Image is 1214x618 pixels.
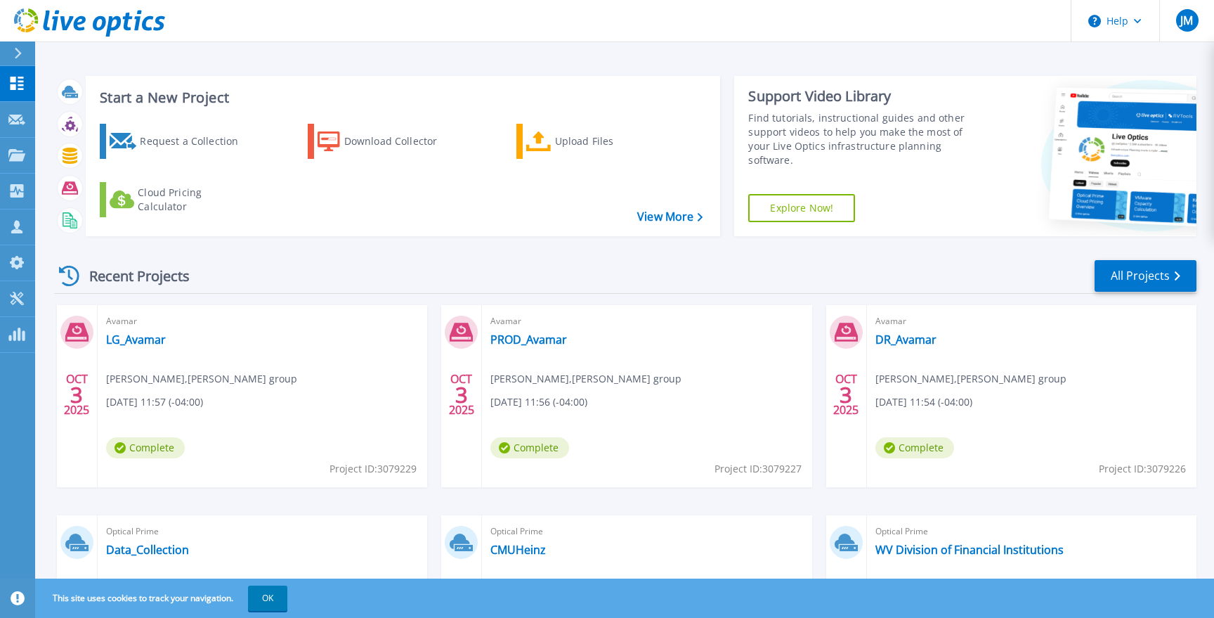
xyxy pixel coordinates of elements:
a: DR_Avamar [875,333,936,347]
div: OCT 2025 [63,369,90,420]
span: Project ID: 3079229 [329,461,417,477]
span: Complete [106,437,185,458]
div: Request a Collection [140,127,252,155]
span: Optical Prime [106,524,419,539]
span: Project ID: 3079226 [1099,461,1186,477]
a: CMUHeinz [490,543,546,557]
span: 3 [455,389,468,401]
span: Complete [490,437,569,458]
a: All Projects [1095,260,1196,292]
span: Project ID: 3079227 [714,461,802,477]
a: WV Division of Financial Institutions [875,543,1064,557]
div: OCT 2025 [448,369,475,420]
a: LG_Avamar [106,333,166,347]
h3: Start a New Project [100,90,703,105]
span: [PERSON_NAME] , [PERSON_NAME] group [106,371,297,387]
span: [DATE] 11:56 (-04:00) [490,394,587,410]
span: This site uses cookies to track your navigation. [39,586,287,611]
span: [PERSON_NAME] , [PERSON_NAME] group [875,371,1066,387]
a: Explore Now! [748,194,855,222]
span: Complete [875,437,954,458]
div: Support Video Library [748,87,982,105]
a: Request a Collection [100,124,256,159]
span: 3 [70,389,83,401]
a: Download Collector [308,124,464,159]
span: [DATE] 11:57 (-04:00) [106,394,203,410]
span: Avamar [490,314,803,329]
span: JM [1180,15,1193,26]
a: Data_Collection [106,543,189,557]
div: Upload Files [555,127,667,155]
span: [PERSON_NAME] , [PERSON_NAME] group [490,371,681,387]
span: 3 [840,389,852,401]
span: Optical Prime [875,524,1188,539]
span: Avamar [875,314,1188,329]
span: [DATE] 11:54 (-04:00) [875,394,972,410]
a: Cloud Pricing Calculator [100,182,256,217]
a: Upload Files [516,124,673,159]
span: Avamar [106,314,419,329]
button: OK [248,586,287,611]
div: Recent Projects [54,259,209,293]
a: View More [637,210,703,224]
div: Download Collector [344,127,457,155]
div: OCT 2025 [833,369,859,420]
div: Cloud Pricing Calculator [138,186,250,214]
div: Find tutorials, instructional guides and other support videos to help you make the most of your L... [748,111,982,167]
a: PROD_Avamar [490,333,567,347]
span: Optical Prime [490,524,803,539]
